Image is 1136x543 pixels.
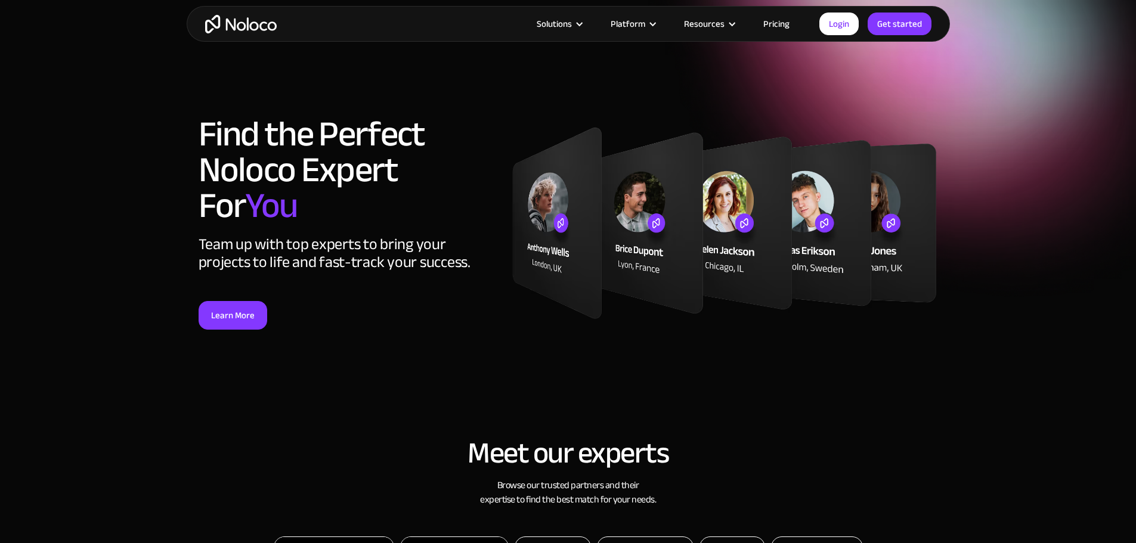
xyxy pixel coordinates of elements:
h3: Browse our trusted partners and their expertise to find the best match for your needs. [199,478,938,507]
div: Platform [611,16,645,32]
h1: Find the Perfect Noloco Expert For [199,116,500,224]
a: Get started [868,13,931,35]
div: Platform [596,16,669,32]
div: Solutions [522,16,596,32]
span: You [245,172,297,239]
div: Resources [684,16,725,32]
a: Login [819,13,859,35]
div: Solutions [537,16,572,32]
a: home [205,15,277,33]
div: Team up with top experts to bring your projects to life and fast-track your success. [199,235,500,271]
a: Pricing [748,16,804,32]
div: Resources [669,16,748,32]
h2: Meet our experts [199,437,938,469]
a: Learn More [199,301,267,330]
